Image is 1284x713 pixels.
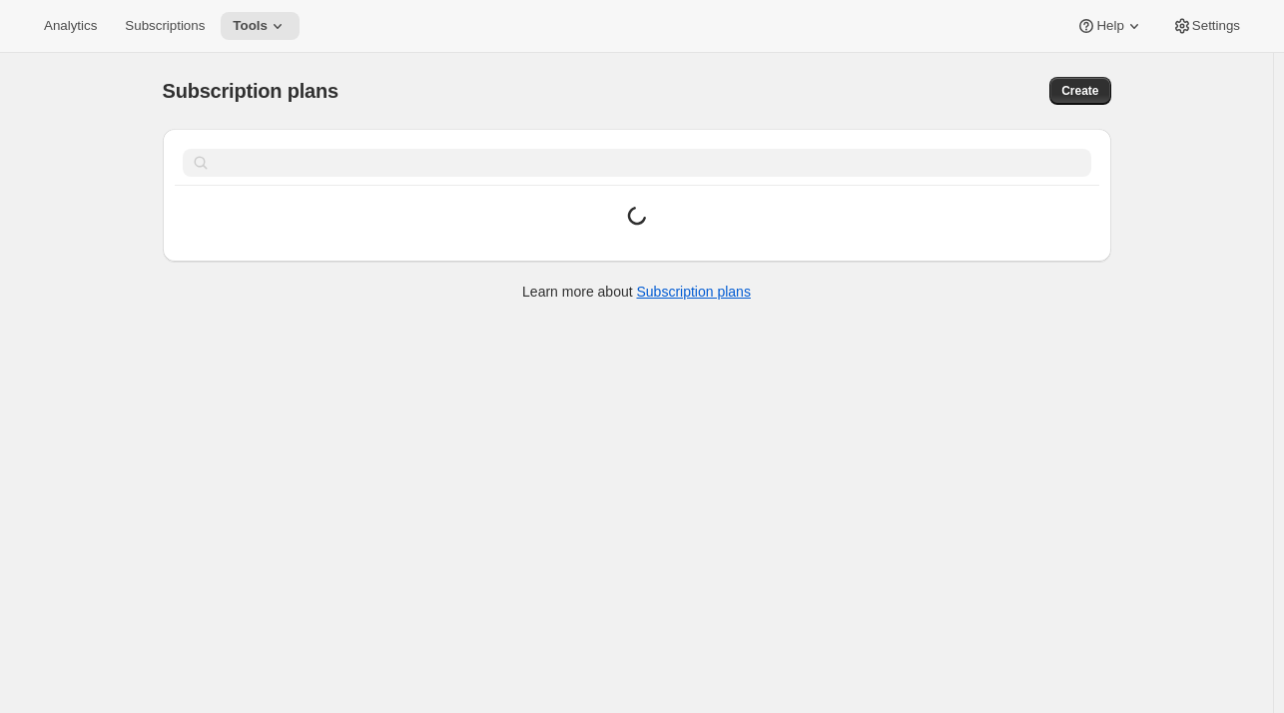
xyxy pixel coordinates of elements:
[113,12,217,40] button: Subscriptions
[1049,77,1110,105] button: Create
[1061,83,1098,99] span: Create
[44,18,97,34] span: Analytics
[1192,18,1240,34] span: Settings
[221,12,300,40] button: Tools
[32,12,109,40] button: Analytics
[125,18,205,34] span: Subscriptions
[1064,12,1155,40] button: Help
[163,80,338,102] span: Subscription plans
[1096,18,1123,34] span: Help
[233,18,268,34] span: Tools
[522,282,751,302] p: Learn more about
[1160,12,1252,40] button: Settings
[637,284,751,300] a: Subscription plans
